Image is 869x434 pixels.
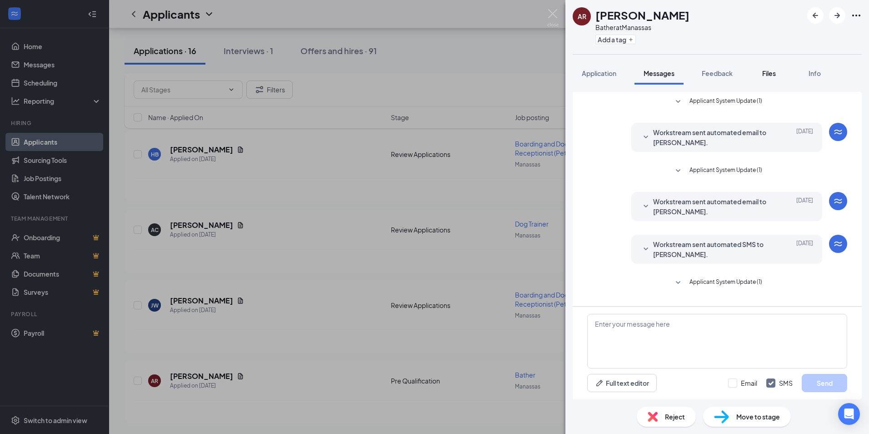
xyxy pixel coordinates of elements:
[702,69,733,77] span: Feedback
[595,7,689,23] h1: [PERSON_NAME]
[628,37,634,42] svg: Plus
[673,96,762,107] button: SmallChevronDownApplicant System Update (1)
[595,35,636,44] button: PlusAdd a tag
[796,239,813,259] span: [DATE]
[829,7,845,24] button: ArrowRight
[644,69,674,77] span: Messages
[689,278,762,288] span: Applicant System Update (1)
[640,244,651,255] svg: SmallChevronDown
[809,69,821,77] span: Info
[582,69,616,77] span: Application
[653,197,772,217] span: Workstream sent automated email to [PERSON_NAME].
[689,166,762,177] span: Applicant System Update (1)
[833,238,844,249] svg: WorkstreamLogo
[796,197,813,217] span: [DATE]
[838,403,860,425] div: Open Intercom Messenger
[673,166,762,177] button: SmallChevronDownApplicant System Update (1)
[673,278,762,288] button: SmallChevronDownApplicant System Update (1)
[673,96,684,107] svg: SmallChevronDown
[810,10,821,21] svg: ArrowLeftNew
[587,374,657,392] button: Full text editorPen
[762,69,776,77] span: Files
[796,127,813,147] span: [DATE]
[595,23,689,32] div: Bather at Manassas
[833,126,844,137] svg: WorkstreamLogo
[807,7,824,24] button: ArrowLeftNew
[673,166,684,177] svg: SmallChevronDown
[689,96,762,107] span: Applicant System Update (1)
[640,132,651,143] svg: SmallChevronDown
[640,201,651,212] svg: SmallChevronDown
[653,239,772,259] span: Workstream sent automated SMS to [PERSON_NAME].
[833,196,844,207] svg: WorkstreamLogo
[802,374,847,392] button: Send
[578,12,586,21] div: AR
[736,412,780,422] span: Move to stage
[653,127,772,147] span: Workstream sent automated email to [PERSON_NAME].
[673,278,684,288] svg: SmallChevronDown
[851,10,862,21] svg: Ellipses
[665,412,685,422] span: Reject
[832,10,843,21] svg: ArrowRight
[595,378,604,388] svg: Pen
